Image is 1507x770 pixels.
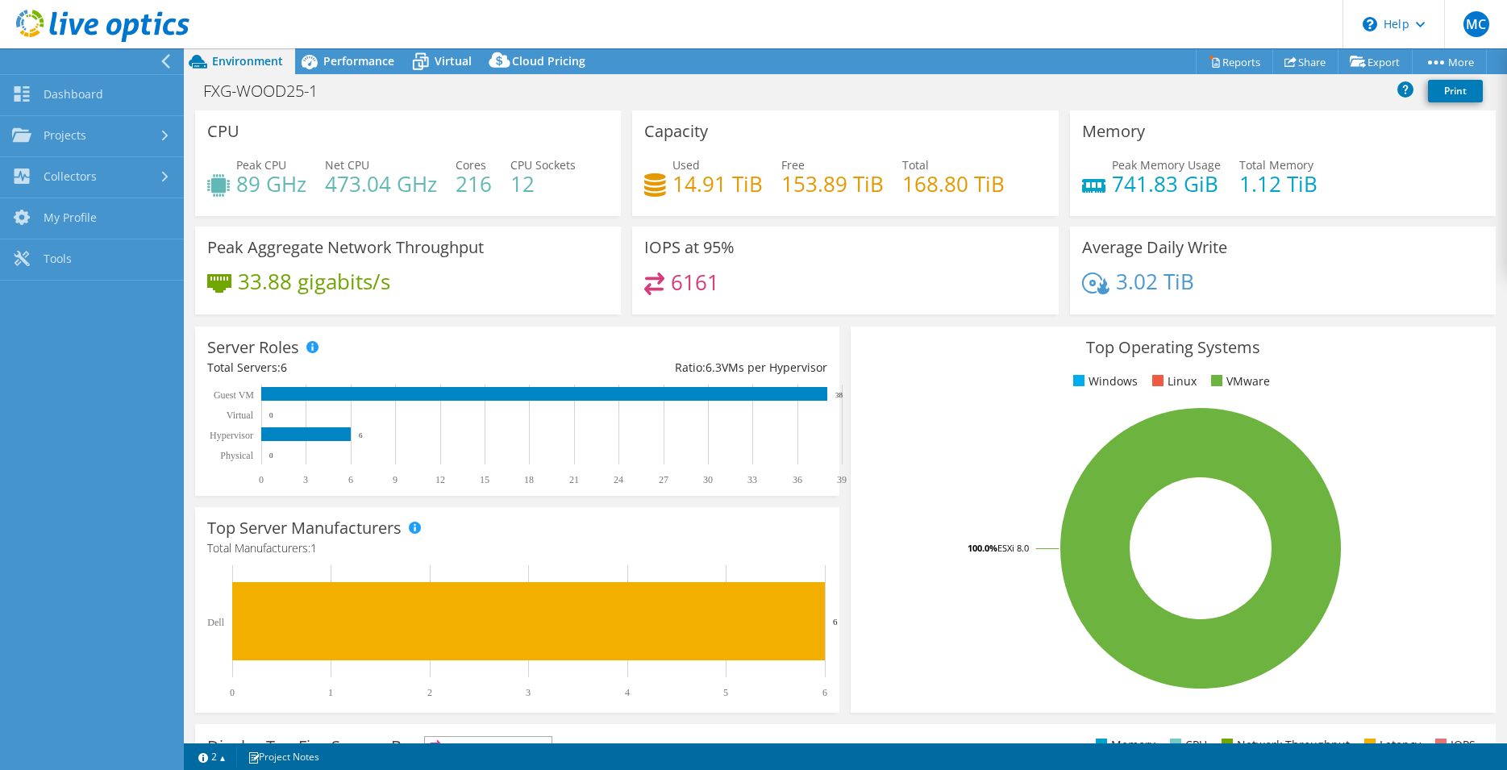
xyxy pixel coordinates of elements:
[1112,175,1221,193] h4: 741.83 GiB
[1463,11,1489,37] span: MC
[207,359,518,377] div: Total Servers:
[1239,175,1318,193] h4: 1.12 TiB
[207,519,402,537] h3: Top Server Manufacturers
[671,273,719,291] h4: 6161
[187,747,237,767] a: 2
[214,389,254,401] text: Guest VM
[207,539,827,557] h4: Total Manufacturers:
[1218,736,1350,754] li: Network Throughput
[207,339,299,356] h3: Server Roles
[207,123,239,140] h3: CPU
[456,175,492,193] h4: 216
[323,53,394,69] span: Performance
[1207,373,1270,390] li: VMware
[1082,123,1145,140] h3: Memory
[1428,80,1483,102] a: Print
[510,175,576,193] h4: 12
[325,157,369,173] span: Net CPU
[781,157,805,173] span: Free
[1082,239,1227,256] h3: Average Daily Write
[1116,273,1194,290] h4: 3.02 TiB
[569,474,579,485] text: 21
[1112,157,1221,173] span: Peak Memory Usage
[703,474,713,485] text: 30
[359,431,363,439] text: 6
[227,410,254,421] text: Virtual
[196,82,343,100] h1: FXG-WOOD25-1
[425,737,552,756] span: IOPS
[456,157,486,173] span: Cores
[1069,373,1138,390] li: Windows
[207,617,224,628] text: Dell
[212,53,283,69] span: Environment
[863,339,1483,356] h3: Top Operating Systems
[1239,157,1313,173] span: Total Memory
[348,474,353,485] text: 6
[706,360,722,375] span: 6.3
[259,474,264,485] text: 0
[659,474,668,485] text: 27
[644,123,708,140] h3: Capacity
[238,273,390,290] h4: 33.88 gigabits/s
[837,474,847,485] text: 39
[1166,736,1207,754] li: CPU
[220,450,253,461] text: Physical
[310,540,317,556] span: 1
[968,542,997,554] tspan: 100.0%
[781,175,884,193] h4: 153.89 TiB
[1431,736,1476,754] li: IOPS
[1092,736,1155,754] li: Memory
[524,474,534,485] text: 18
[480,474,489,485] text: 15
[207,239,484,256] h3: Peak Aggregate Network Throughput
[1363,17,1377,31] svg: \n
[526,687,531,698] text: 3
[614,474,623,485] text: 24
[822,687,827,698] text: 6
[793,474,802,485] text: 36
[1272,49,1338,74] a: Share
[510,157,576,173] span: CPU Sockets
[236,747,331,767] a: Project Notes
[269,452,273,460] text: 0
[902,157,929,173] span: Total
[236,157,286,173] span: Peak CPU
[427,687,432,698] text: 2
[723,687,728,698] text: 5
[303,474,308,485] text: 3
[625,687,630,698] text: 4
[518,359,828,377] div: Ratio: VMs per Hypervisor
[230,687,235,698] text: 0
[325,175,437,193] h4: 473.04 GHz
[435,474,445,485] text: 12
[672,157,700,173] span: Used
[1412,49,1487,74] a: More
[1196,49,1273,74] a: Reports
[281,360,287,375] span: 6
[393,474,398,485] text: 9
[902,175,1005,193] h4: 168.80 TiB
[833,617,838,626] text: 6
[269,411,273,419] text: 0
[1148,373,1197,390] li: Linux
[1360,736,1421,754] li: Latency
[672,175,763,193] h4: 14.91 TiB
[997,542,1029,554] tspan: ESXi 8.0
[1338,49,1413,74] a: Export
[236,175,306,193] h4: 89 GHz
[512,53,585,69] span: Cloud Pricing
[644,239,735,256] h3: IOPS at 95%
[747,474,757,485] text: 33
[435,53,472,69] span: Virtual
[210,430,253,441] text: Hypervisor
[328,687,333,698] text: 1
[835,391,843,399] text: 38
